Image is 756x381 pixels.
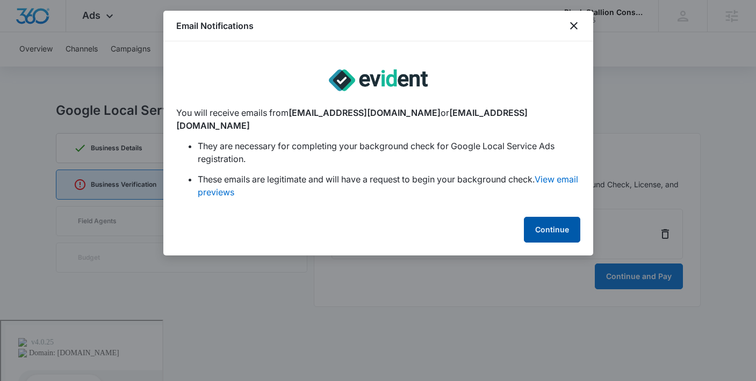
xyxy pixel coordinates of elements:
img: lsa-evident [329,54,428,106]
a: View email previews [198,174,578,197]
button: close [567,19,580,32]
button: Continue [524,217,580,243]
li: These emails are legitimate and will have a request to begin your background check. [198,173,580,199]
div: v 4.0.25 [30,17,53,26]
h1: Email Notifications [176,19,254,32]
li: They are necessary for completing your background check for Google Local Service Ads registration. [198,140,580,165]
span: [EMAIL_ADDRESS][DOMAIN_NAME] [176,107,528,131]
img: tab_domain_overview_orange.svg [29,62,38,71]
img: tab_keywords_by_traffic_grey.svg [107,62,116,71]
img: website_grey.svg [17,28,26,36]
div: Keywords by Traffic [119,63,181,70]
img: logo_orange.svg [17,17,26,26]
div: Domain Overview [41,63,96,70]
div: Domain: [DOMAIN_NAME] [28,28,118,36]
p: You will receive emails from or [176,106,580,132]
span: [EMAIL_ADDRESS][DOMAIN_NAME] [289,107,441,118]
